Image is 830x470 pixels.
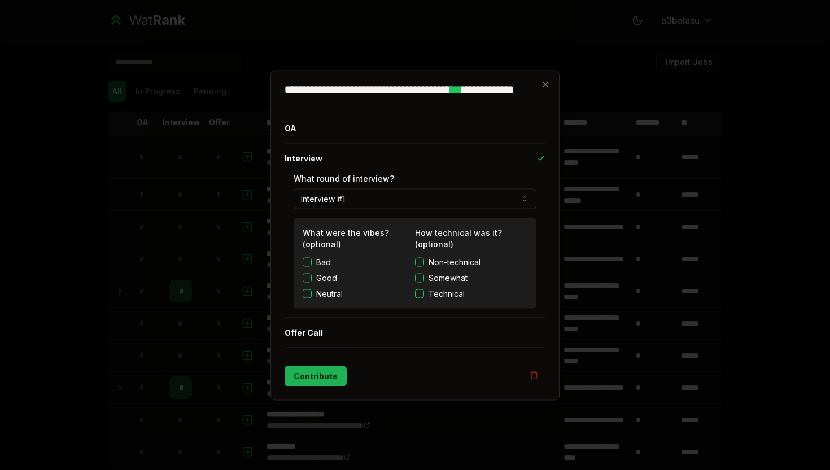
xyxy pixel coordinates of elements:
[415,257,424,266] button: Non-technical
[415,289,424,298] button: Technical
[285,318,545,347] button: Offer Call
[415,273,424,282] button: Somewhat
[429,256,480,267] span: Non-technical
[415,227,502,248] label: How technical was it? (optional)
[285,173,545,317] div: Interview
[429,272,468,283] span: Somewhat
[303,227,389,248] label: What were the vibes? (optional)
[285,143,545,173] button: Interview
[285,113,545,143] button: OA
[316,272,337,283] label: Good
[285,366,347,386] button: Contribute
[429,288,465,299] span: Technical
[316,256,331,267] label: Bad
[294,173,394,183] label: What round of interview?
[316,288,343,299] label: Neutral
